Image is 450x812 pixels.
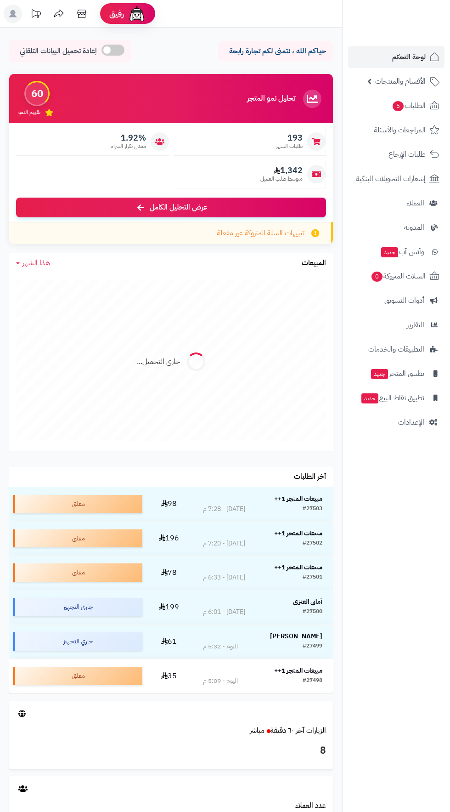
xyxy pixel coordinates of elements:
div: جاري التجهيز [13,598,142,616]
div: [DATE] - 6:33 م [203,573,245,582]
span: إشعارات التحويلات البنكية [356,172,426,185]
a: العملاء [348,192,444,214]
a: تطبيق نقاط البيعجديد [348,387,444,409]
span: أدوات التسويق [384,294,424,307]
span: عرض التحليل الكامل [150,202,207,213]
span: العملاء [406,197,424,210]
span: 5 [392,101,404,112]
a: تحديثات المنصة [24,5,47,25]
span: وآتس آب [380,245,424,258]
img: logo-2.png [388,13,441,32]
div: معلق [13,529,142,548]
span: التقارير [407,318,424,331]
div: جاري التحميل... [137,357,180,367]
div: [DATE] - 7:28 م [203,505,245,514]
div: اليوم - 5:09 م [203,676,238,686]
a: طلبات الإرجاع [348,143,444,165]
a: عدد العملاء [295,800,326,811]
h3: آخر الطلبات [294,473,326,481]
img: ai-face.png [128,5,146,23]
span: تطبيق المتجر [370,367,424,380]
td: 35 [146,659,192,693]
a: السلات المتروكة0 [348,265,444,287]
div: #27499 [303,642,322,651]
span: جديد [371,369,388,379]
span: السلات المتروكة [371,270,426,283]
a: إشعارات التحويلات البنكية [348,168,444,190]
small: مباشر [250,725,264,736]
span: لوحة التحكم [392,51,426,63]
span: تنبيهات السلة المتروكة غير مفعلة [217,228,304,238]
span: هذا الشهر [22,257,50,268]
span: التطبيقات والخدمات [368,343,424,356]
strong: مبيعات المتجر 1++ [274,528,322,538]
a: التقارير [348,314,444,336]
strong: [PERSON_NAME] [270,631,322,641]
span: الأقسام والمنتجات [375,75,426,88]
a: التطبيقات والخدمات [348,338,444,360]
p: حياكم الله ، نتمنى لكم تجارة رابحة [225,46,326,57]
a: الطلبات5 [348,95,444,117]
div: جاري التجهيز [13,632,142,651]
td: 78 [146,556,192,590]
div: معلق [13,667,142,685]
span: 1.92% [111,133,146,143]
span: معدل تكرار الشراء [111,142,146,150]
a: الإعدادات [348,411,444,433]
span: جديد [361,393,378,403]
div: #27502 [303,539,322,548]
a: وآتس آبجديد [348,241,444,263]
strong: مبيعات المتجر 1++ [274,562,322,572]
span: طلبات الشهر [276,142,303,150]
a: المراجعات والأسئلة [348,119,444,141]
div: [DATE] - 6:01 م [203,608,245,617]
span: الإعدادات [398,416,424,429]
span: تطبيق نقاط البيع [360,392,424,404]
span: متوسط طلب العميل [260,175,303,183]
div: معلق [13,563,142,582]
div: #27500 [303,608,322,617]
div: #27498 [303,676,322,686]
span: 1,342 [260,165,303,176]
span: الطلبات [392,99,426,112]
div: #27503 [303,505,322,514]
span: تقييم النمو [18,108,40,116]
a: عرض التحليل الكامل [16,198,326,217]
div: #27501 [303,573,322,582]
span: 0 [371,271,383,282]
a: تطبيق المتجرجديد [348,363,444,385]
div: [DATE] - 7:20 م [203,539,245,548]
span: طلبات الإرجاع [388,148,426,161]
a: المدونة [348,216,444,238]
span: جديد [381,247,398,257]
h3: 8 [16,743,326,759]
td: 61 [146,625,192,659]
span: إعادة تحميل البيانات التلقائي [20,46,97,57]
a: هذا الشهر [16,258,50,268]
div: معلق [13,495,142,513]
h3: المبيعات [302,259,326,267]
span: المدونة [404,221,424,234]
td: 98 [146,487,192,521]
span: المراجعات والأسئلة [374,124,426,136]
a: لوحة التحكم [348,46,444,68]
strong: أماني العنزي [293,597,322,607]
span: 193 [276,133,303,143]
strong: مبيعات المتجر 1++ [274,666,322,676]
a: الزيارات آخر ٦٠ دقيقةمباشر [250,725,326,736]
td: 199 [146,590,192,624]
td: 196 [146,522,192,556]
strong: مبيعات المتجر 1++ [274,494,322,504]
h3: تحليل نمو المتجر [247,95,295,103]
div: اليوم - 5:32 م [203,642,238,651]
a: أدوات التسويق [348,290,444,312]
span: رفيق [109,8,124,19]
